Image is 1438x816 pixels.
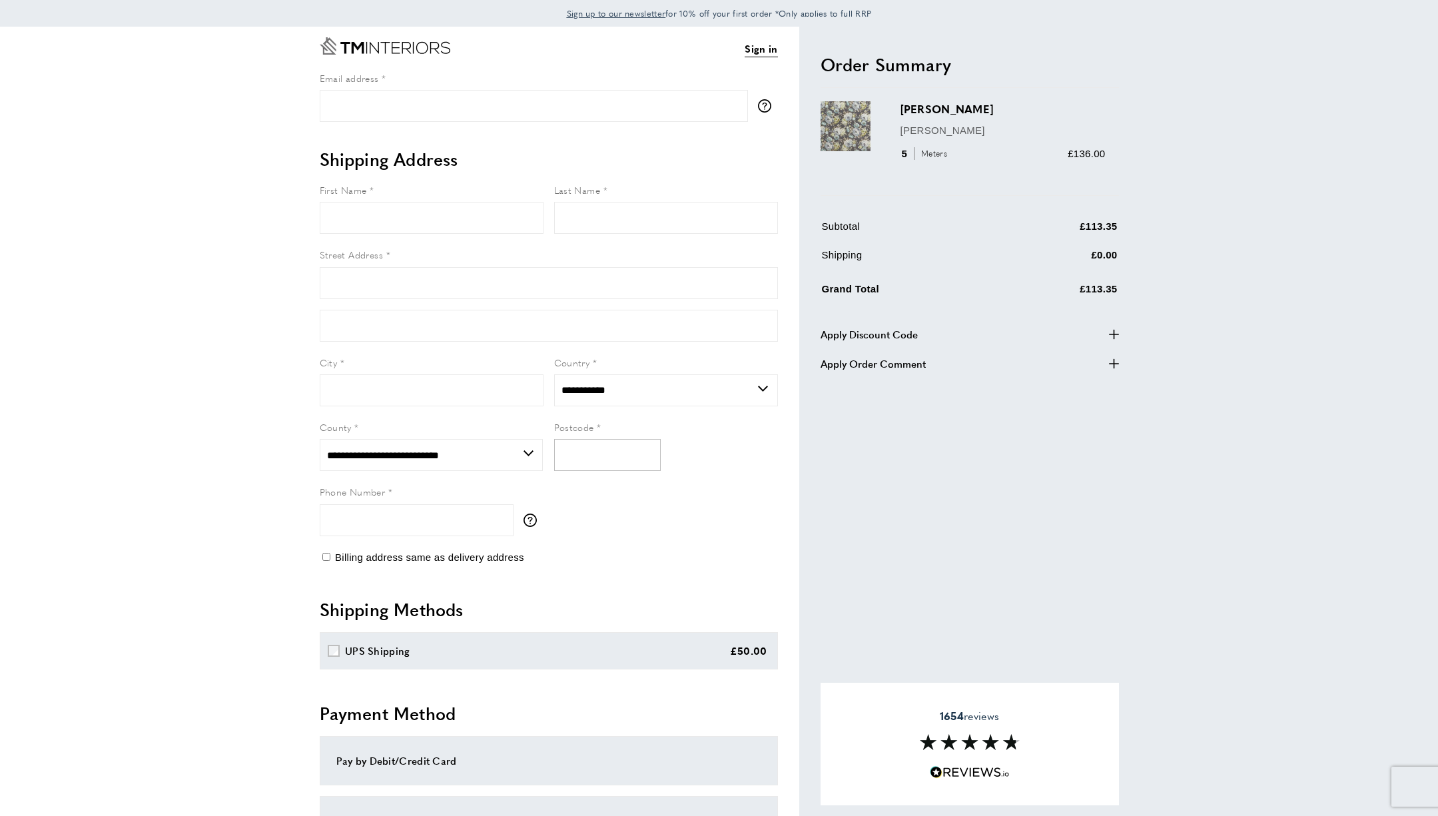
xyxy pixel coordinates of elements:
[554,356,590,369] span: Country
[821,356,926,372] span: Apply Order Comment
[320,248,384,261] span: Street Address
[1001,247,1118,273] td: £0.00
[822,278,1000,307] td: Grand Total
[758,99,778,113] button: More information
[567,7,872,19] span: for 10% off your first order *Only applies to full RRP
[320,147,778,171] h2: Shipping Address
[822,218,1000,244] td: Subtotal
[322,553,330,561] input: Billing address same as delivery address
[822,247,1000,273] td: Shipping
[320,37,450,55] a: Go to Home page
[320,183,367,197] span: First Name
[730,643,767,659] div: £50.00
[320,598,778,621] h2: Shipping Methods
[900,123,1106,139] p: [PERSON_NAME]
[940,709,999,723] span: reviews
[1001,218,1118,244] td: £113.35
[1001,278,1118,307] td: £113.35
[336,753,761,769] div: Pay by Debit/Credit Card
[900,101,1106,117] h3: [PERSON_NAME]
[554,183,601,197] span: Last Name
[567,7,666,20] a: Sign up to our newsletter
[567,7,666,19] span: Sign up to our newsletter
[821,101,871,151] img: Jessica Bilberry
[320,485,386,498] span: Phone Number
[345,643,410,659] div: UPS Shipping
[320,701,778,725] h2: Payment Method
[745,41,777,57] a: Sign in
[940,708,964,723] strong: 1654
[1068,148,1105,159] span: £136.00
[900,146,952,162] div: 5
[335,552,524,563] span: Billing address same as delivery address
[821,53,1119,77] h2: Order Summary
[524,514,543,527] button: More information
[320,356,338,369] span: City
[914,147,950,160] span: Meters
[930,766,1010,779] img: Reviews.io 5 stars
[554,420,594,434] span: Postcode
[320,71,379,85] span: Email address
[821,326,918,342] span: Apply Discount Code
[920,734,1020,750] img: Reviews section
[320,420,352,434] span: County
